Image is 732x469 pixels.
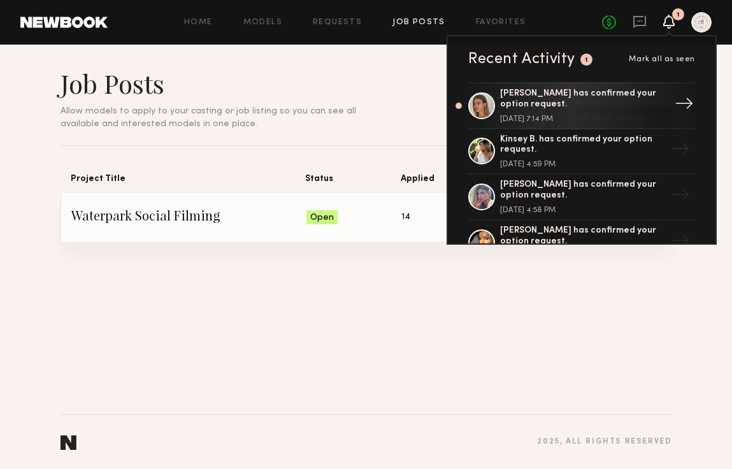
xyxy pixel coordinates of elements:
div: 2025 , all rights reserved [537,438,671,446]
div: [DATE] 4:58 PM [500,206,666,214]
div: Kinsey B. has confirmed your option request. [500,134,666,156]
span: Open [310,212,334,224]
div: → [666,180,695,213]
div: [DATE] 7:14 PM [500,115,666,123]
div: → [666,226,695,259]
div: [PERSON_NAME] has confirmed your option request. [500,226,666,247]
a: Requests [313,18,362,27]
a: Waterpark Social FilmingOpen14NoNo→ [71,192,661,242]
span: 14 [401,210,410,224]
span: Applied [401,171,486,192]
a: Job Posts [392,18,445,27]
a: [PERSON_NAME] has confirmed your option request.[DATE] 7:14 PM→ [468,82,695,129]
span: Status [305,171,401,192]
a: [PERSON_NAME] has confirmed your option request.[DATE] 4:58 PM→ [468,175,695,220]
a: Models [243,18,282,27]
a: [PERSON_NAME] has confirmed your option request.→ [468,220,695,266]
a: Kinsey B. has confirmed your option request.[DATE] 4:59 PM→ [468,129,695,175]
span: Mark all as seen [629,55,695,63]
a: Home [184,18,213,27]
div: 1 [677,11,680,18]
div: Recent Activity [468,52,575,67]
div: [PERSON_NAME] has confirmed your option request. [500,89,666,110]
a: Favorites [476,18,526,27]
div: → [666,134,695,168]
span: Project Title [71,171,305,192]
div: [DATE] 4:59 PM [500,161,666,168]
div: → [670,89,699,122]
div: 1 [585,57,589,64]
div: [PERSON_NAME] has confirmed your option request. [500,180,666,201]
h1: Job Posts [61,68,387,99]
span: Waterpark Social Filming [71,208,306,227]
span: Allow models to apply to your casting or job listing so you can see all available and interested ... [61,107,356,128]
